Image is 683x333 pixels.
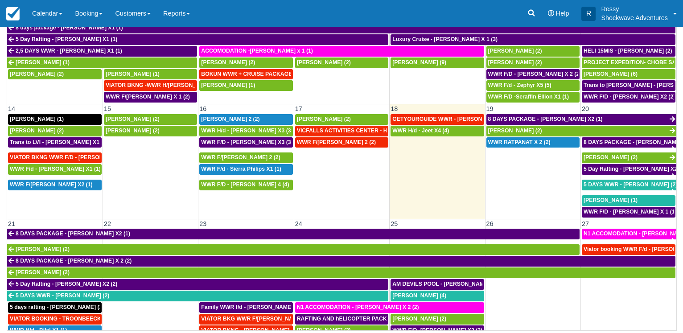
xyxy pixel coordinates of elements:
[486,126,676,136] a: [PERSON_NAME] (2)
[295,58,388,68] a: [PERSON_NAME] (2)
[488,116,603,122] span: 8 DAYS PACKAGE - [PERSON_NAME] X2 (1)
[582,80,675,91] a: Trans to [PERSON_NAME] - [PERSON_NAME] X 1 (2)
[391,34,675,45] a: Luxury Cruise - [PERSON_NAME] X 1 (3)
[486,220,494,227] span: 26
[556,10,569,17] span: Help
[582,92,675,103] a: WWR F/D - [PERSON_NAME] X2 (2)
[199,152,292,163] a: WWR F/[PERSON_NAME] 2 (2)
[201,48,313,54] span: ACCOMODATION -[PERSON_NAME] x 1 (1)
[582,180,676,190] a: 5 DAYS WWR - [PERSON_NAME] (2)
[584,71,638,77] span: [PERSON_NAME] (6)
[297,127,486,134] span: VICFALLS ACTIVITIES CENTER - HELICOPTER -[PERSON_NAME] X 4 (4)
[488,127,542,134] span: [PERSON_NAME] (2)
[104,92,197,103] a: WWR F/[PERSON_NAME] X 1 (2)
[486,137,580,148] a: WWR RATPANAT X 2 (2)
[582,46,675,57] a: HELI 15MIS - [PERSON_NAME] (2)
[584,181,677,188] span: 5 DAYS WWR - [PERSON_NAME] (2)
[582,207,675,218] a: WWR F/D - [PERSON_NAME] X 1 (1)
[7,279,388,290] a: 5 Day Rafting - [PERSON_NAME] X2 (2)
[201,127,292,134] span: WWR H/d - [PERSON_NAME] X3 (3)
[16,281,117,287] span: 5 Day Rafting - [PERSON_NAME] X2 (2)
[199,180,292,190] a: WWR F/D - [PERSON_NAME] 4 (4)
[392,316,446,322] span: [PERSON_NAME] (2)
[391,114,484,125] a: GETYOURGUIDE WWR - [PERSON_NAME] X 9 (9)
[295,114,388,125] a: [PERSON_NAME] (2)
[582,229,676,239] a: N1 ACCOMODATION - [PERSON_NAME] X 2 (2)
[106,116,160,122] span: [PERSON_NAME] (2)
[10,166,101,172] span: WWR F/d - [PERSON_NAME] X1 (1)
[199,314,292,325] a: VIATOR BKG WWR F/[PERSON_NAME] [PERSON_NAME] 2 (2)
[10,127,64,134] span: [PERSON_NAME] (2)
[103,105,112,112] span: 15
[199,58,292,68] a: [PERSON_NAME] (2)
[392,36,498,42] span: Luxury Cruise - [PERSON_NAME] X 1 (3)
[6,7,20,21] img: checkfront-main-nav-mini-logo.png
[201,116,259,122] span: [PERSON_NAME] 2 (2)
[7,46,197,57] a: 2,5 DAYS WWR - [PERSON_NAME] X1 (1)
[8,314,102,325] a: VIATOR BOOKING - TROONBEECKX X 11 (11)
[7,58,197,68] a: [PERSON_NAME] (1)
[486,58,580,68] a: [PERSON_NAME] (2)
[8,114,102,125] a: [PERSON_NAME] (1)
[584,48,672,54] span: HELI 15MIS - [PERSON_NAME] (2)
[390,105,399,112] span: 18
[392,116,521,122] span: GETYOURGUIDE WWR - [PERSON_NAME] X 9 (9)
[8,180,102,190] a: WWR F/[PERSON_NAME] X2 (1)
[106,127,160,134] span: [PERSON_NAME] (2)
[16,230,130,237] span: 8 DAYS PACKAGE - [PERSON_NAME] X2 (1)
[199,126,292,136] a: WWR H/d - [PERSON_NAME] X3 (3)
[201,154,280,160] span: WWR F/[PERSON_NAME] 2 (2)
[8,152,102,163] a: VIATOR BKNG WWR F/D - [PERSON_NAME] X 1 (1)
[199,164,292,175] a: WWR F/d - Sierra Philips X1 (1)
[10,316,129,322] span: VIATOR BOOKING - TROONBEECKX X 11 (11)
[104,69,197,80] a: [PERSON_NAME] (1)
[10,154,142,160] span: VIATOR BKNG WWR F/D - [PERSON_NAME] X 1 (1)
[390,220,399,227] span: 25
[581,7,596,21] div: R
[295,314,388,325] a: RAFTING AND hELICOPTER PACKAGE - [PERSON_NAME] X1 (1)
[297,116,351,122] span: [PERSON_NAME] (2)
[488,139,551,145] span: WWR RATPANAT X 2 (2)
[7,256,675,267] a: 8 DAYS PACKAGE - [PERSON_NAME] X 2 (2)
[201,304,311,310] span: Family WWR f/d - [PERSON_NAME] X 4 (4)
[582,244,675,255] a: Viator booking WWR F/d - [PERSON_NAME] 3 (3)
[488,82,551,88] span: WWR F/d - Zephyr X5 (5)
[391,58,484,68] a: [PERSON_NAME] (9)
[581,220,590,227] span: 27
[391,291,484,301] a: [PERSON_NAME] (4)
[601,13,668,22] p: Shockwave Adventures
[584,154,638,160] span: [PERSON_NAME] (2)
[297,59,351,66] span: [PERSON_NAME] (2)
[582,137,676,148] a: 8 DAYS PACKAGE - [PERSON_NAME] X 2 (2)
[8,126,102,136] a: [PERSON_NAME] (2)
[104,80,197,91] a: VIATOR BKNG -WWR H/[PERSON_NAME] X 2 (2)
[199,137,292,148] a: WWR F/D - [PERSON_NAME] X3 (3)
[201,71,378,77] span: BOKUN WWR + CRUISE PACKAGE - [PERSON_NAME] South X 2 (2)
[16,48,122,54] span: 2,5 DAYS WWR - [PERSON_NAME] X1 (1)
[103,220,112,227] span: 22
[297,139,376,145] span: WWR F/[PERSON_NAME] 2 (2)
[582,152,676,163] a: [PERSON_NAME] (2)
[581,105,590,112] span: 20
[582,195,675,206] a: [PERSON_NAME] (1)
[16,269,70,275] span: [PERSON_NAME] (2)
[7,220,16,227] span: 21
[106,71,160,77] span: [PERSON_NAME] (1)
[16,59,70,66] span: [PERSON_NAME] (1)
[488,71,581,77] span: WWR F/D - [PERSON_NAME] X 2 (2)
[16,246,70,252] span: [PERSON_NAME] (2)
[199,80,292,91] a: [PERSON_NAME] (1)
[8,164,102,175] a: WWR F/d - [PERSON_NAME] X1 (1)
[104,126,197,136] a: [PERSON_NAME] (2)
[295,137,388,148] a: WWR F/[PERSON_NAME] 2 (2)
[486,114,676,125] a: 8 DAYS PACKAGE - [PERSON_NAME] X2 (1)
[201,59,255,66] span: [PERSON_NAME] (2)
[8,69,102,80] a: [PERSON_NAME] (2)
[488,59,542,66] span: [PERSON_NAME] (2)
[16,292,109,299] span: 5 DAYS WWR - [PERSON_NAME] (2)
[7,105,16,112] span: 14
[486,80,580,91] a: WWR F/d - Zephyr X5 (5)
[294,220,303,227] span: 24
[199,69,292,80] a: BOKUN WWR + CRUISE PACKAGE - [PERSON_NAME] South X 2 (2)
[106,94,190,100] span: WWR F/[PERSON_NAME] X 1 (2)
